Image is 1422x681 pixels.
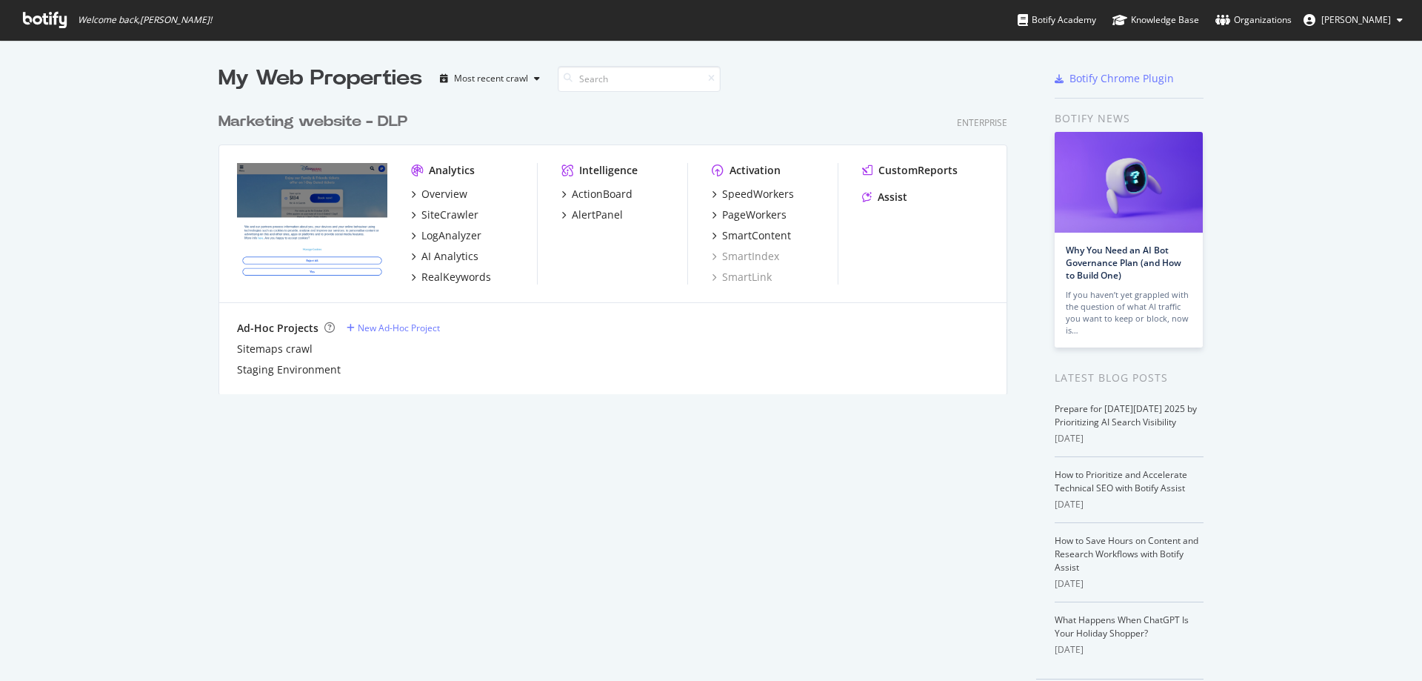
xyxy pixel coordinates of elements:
[712,228,791,243] a: SmartContent
[579,163,638,178] div: Intelligence
[1055,370,1204,386] div: Latest Blog Posts
[1055,402,1197,428] a: Prepare for [DATE][DATE] 2025 by Prioritizing AI Search Visibility
[358,322,440,334] div: New Ad-Hoc Project
[237,321,318,336] div: Ad-Hoc Projects
[1112,13,1199,27] div: Knowledge Base
[722,207,787,222] div: PageWorkers
[218,93,1019,394] div: grid
[712,207,787,222] a: PageWorkers
[1069,71,1174,86] div: Botify Chrome Plugin
[712,249,779,264] a: SmartIndex
[1066,244,1181,282] a: Why You Need an AI Bot Governance Plan (and How to Build One)
[1018,13,1096,27] div: Botify Academy
[957,116,1007,129] div: Enterprise
[411,207,478,222] a: SiteCrawler
[411,249,478,264] a: AI Analytics
[1321,13,1391,26] span: Robin Delest
[454,74,528,83] div: Most recent crawl
[558,66,721,92] input: Search
[878,163,958,178] div: CustomReports
[862,163,958,178] a: CustomReports
[237,342,313,356] a: Sitemaps crawl
[237,163,387,283] img: disneylandparis.com
[1055,643,1204,657] div: [DATE]
[411,270,491,285] a: RealKeywords
[1055,468,1187,494] a: How to Prioritize and Accelerate Technical SEO with Botify Assist
[712,270,772,285] a: SmartLink
[434,67,546,90] button: Most recent crawl
[1055,498,1204,511] div: [DATE]
[411,228,481,243] a: LogAnalyzer
[1055,110,1204,127] div: Botify news
[218,111,413,133] a: Marketing website - DLP
[1055,132,1203,233] img: Why You Need an AI Bot Governance Plan (and How to Build One)
[572,187,632,202] div: ActionBoard
[421,270,491,285] div: RealKeywords
[722,228,791,243] div: SmartContent
[421,187,467,202] div: Overview
[411,187,467,202] a: Overview
[1055,534,1198,574] a: How to Save Hours on Content and Research Workflows with Botify Assist
[218,64,422,93] div: My Web Properties
[862,190,907,205] a: Assist
[421,228,481,243] div: LogAnalyzer
[1055,577,1204,591] div: [DATE]
[712,187,794,202] a: SpeedWorkers
[561,207,623,222] a: AlertPanel
[561,187,632,202] a: ActionBoard
[218,111,407,133] div: Marketing website - DLP
[237,362,341,377] a: Staging Environment
[1055,432,1204,445] div: [DATE]
[421,249,478,264] div: AI Analytics
[78,14,212,26] span: Welcome back, [PERSON_NAME] !
[722,187,794,202] div: SpeedWorkers
[572,207,623,222] div: AlertPanel
[1292,8,1415,32] button: [PERSON_NAME]
[878,190,907,205] div: Assist
[421,207,478,222] div: SiteCrawler
[1055,614,1189,640] a: What Happens When ChatGPT Is Your Holiday Shopper?
[1055,71,1174,86] a: Botify Chrome Plugin
[730,163,781,178] div: Activation
[347,322,440,334] a: New Ad-Hoc Project
[1066,289,1192,336] div: If you haven’t yet grappled with the question of what AI traffic you want to keep or block, now is…
[429,163,475,178] div: Analytics
[1215,13,1292,27] div: Organizations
